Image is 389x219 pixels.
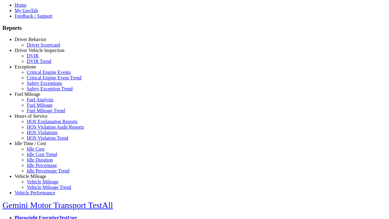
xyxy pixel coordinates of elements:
a: Idle Cost [27,146,44,151]
a: HOS Violations [27,130,57,135]
a: Idle Percentage [27,163,57,168]
a: DVIR Trend [27,59,51,64]
a: Fuel Mileage [15,92,40,97]
a: Fuel Analysis [27,97,53,102]
a: Critical Engine Event Trend [27,75,81,80]
a: Exceptions [15,64,36,69]
a: Hours of Service [15,113,47,119]
a: My GeoTab [15,8,38,13]
a: Fuel Mileage Trend [27,108,65,113]
a: HOS Violation Trend [27,135,68,141]
a: Driver Vehicle Inspection [15,48,64,53]
a: Vehicle Performance [15,190,55,195]
a: Home [15,2,26,8]
a: Idle Percentage Trend [27,168,69,173]
a: Safety Exceptions [27,81,62,86]
a: DVIR [27,53,39,58]
a: Idle Duration [27,157,53,162]
a: Vehicle Mileage Trend [27,185,71,190]
a: Idle Cost Trend [27,152,57,157]
a: Idle Time / Cost [15,141,46,146]
a: Vehicle Mileage [27,179,58,184]
a: HOS Violation Audit Reports [27,124,84,130]
a: Gemini Motor Transport TestAll [2,200,113,210]
a: Driver Behavior [15,37,46,42]
h3: Reports [2,25,387,31]
a: Fuel Mileage [27,103,53,108]
a: Safety Exception Trend [27,86,73,91]
a: Vehicle Mileage [15,174,46,179]
a: HOS Explanation Reports [27,119,77,124]
a: Driver Scorecard [27,42,60,47]
a: Feedback / Support [15,13,52,19]
a: Critical Engine Events [27,70,71,75]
